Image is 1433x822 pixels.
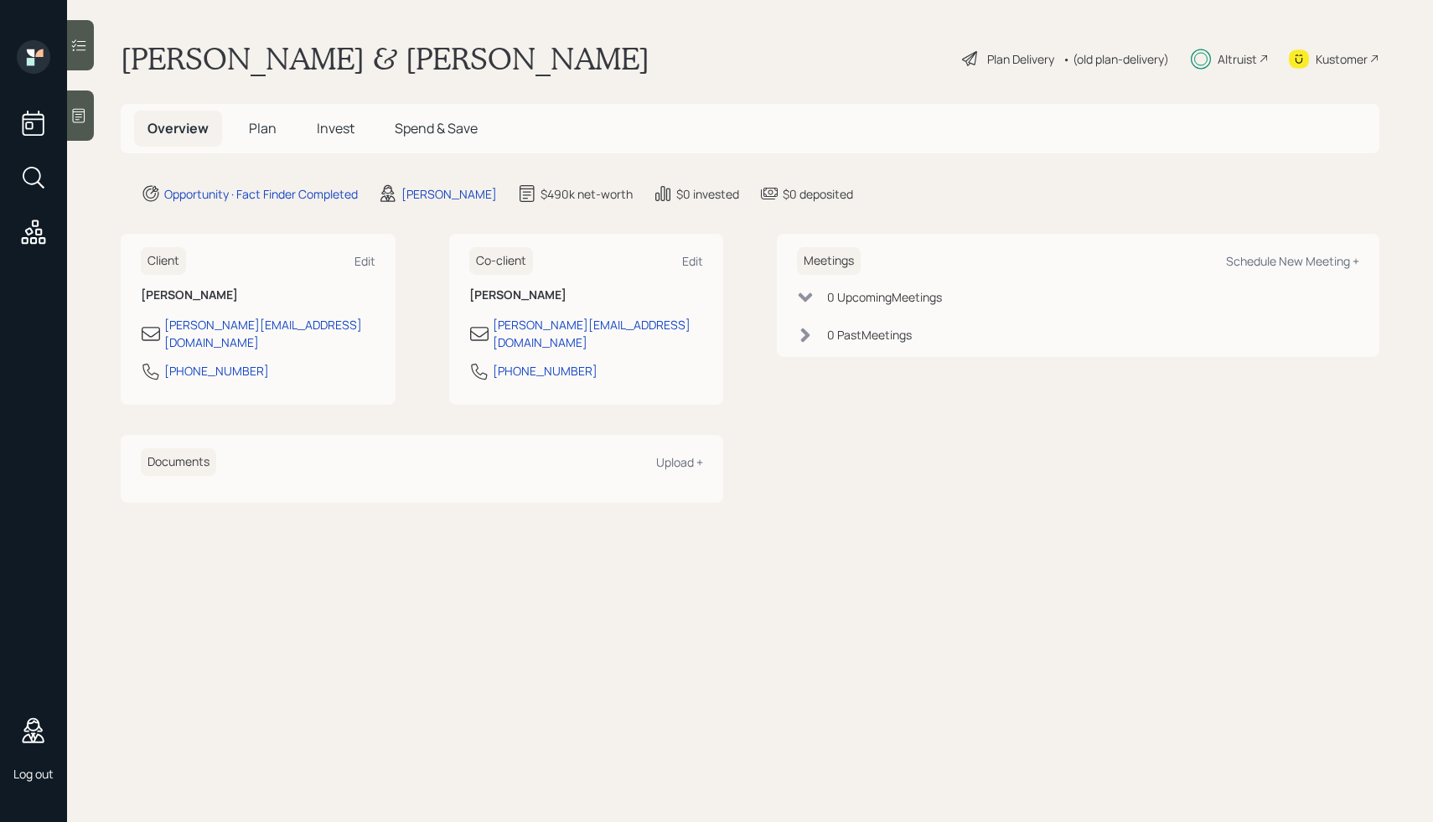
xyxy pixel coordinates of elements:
[164,362,269,380] div: [PHONE_NUMBER]
[147,119,209,137] span: Overview
[1316,50,1368,68] div: Kustomer
[1218,50,1257,68] div: Altruist
[354,253,375,269] div: Edit
[141,448,216,476] h6: Documents
[469,288,704,302] h6: [PERSON_NAME]
[656,454,703,470] div: Upload +
[401,185,497,203] div: [PERSON_NAME]
[541,185,633,203] div: $490k net-worth
[783,185,853,203] div: $0 deposited
[827,288,942,306] div: 0 Upcoming Meeting s
[1226,253,1359,269] div: Schedule New Meeting +
[676,185,739,203] div: $0 invested
[395,119,478,137] span: Spend & Save
[141,247,186,275] h6: Client
[493,362,598,380] div: [PHONE_NUMBER]
[13,766,54,782] div: Log out
[249,119,277,137] span: Plan
[493,316,704,351] div: [PERSON_NAME][EMAIL_ADDRESS][DOMAIN_NAME]
[827,326,912,344] div: 0 Past Meeting s
[797,247,861,275] h6: Meetings
[469,247,533,275] h6: Co-client
[164,316,375,351] div: [PERSON_NAME][EMAIL_ADDRESS][DOMAIN_NAME]
[317,119,354,137] span: Invest
[1063,50,1169,68] div: • (old plan-delivery)
[164,185,358,203] div: Opportunity · Fact Finder Completed
[141,288,375,302] h6: [PERSON_NAME]
[682,253,703,269] div: Edit
[121,40,649,77] h1: [PERSON_NAME] & [PERSON_NAME]
[987,50,1054,68] div: Plan Delivery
